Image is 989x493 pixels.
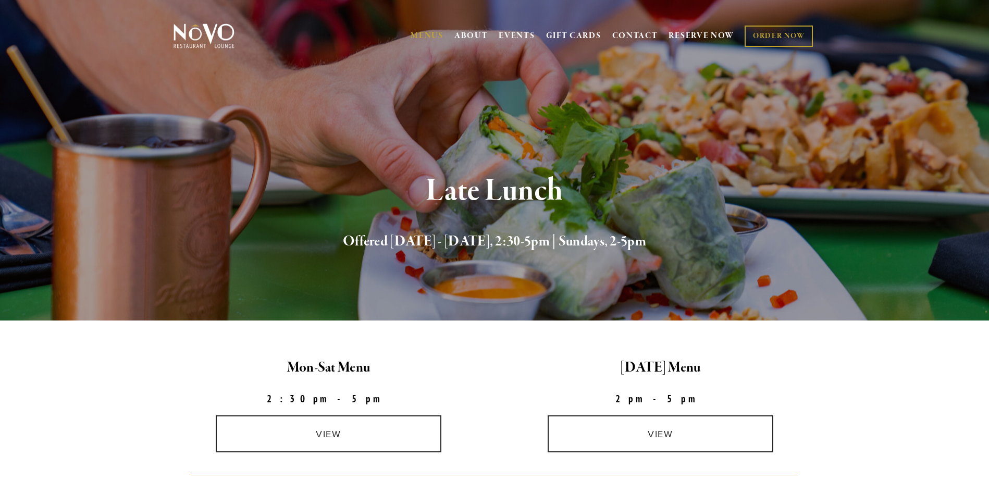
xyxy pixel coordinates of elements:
a: view [548,415,774,452]
a: GIFT CARDS [546,26,601,46]
h2: [DATE] Menu [503,357,818,379]
a: ABOUT [454,31,488,41]
strong: 2:30pm-5pm [267,392,391,405]
h2: Mon-Sat Menu [171,357,486,379]
h2: Offered [DATE] - [DATE], 2:30-5pm | Sundays, 2-5pm [191,231,798,253]
a: ORDER NOW [745,26,813,47]
img: Novo Restaurant &amp; Lounge [171,23,237,49]
a: RESERVE NOW [669,26,734,46]
a: MENUS [411,31,443,41]
a: EVENTS [499,31,535,41]
a: CONTACT [612,26,658,46]
strong: 2pm-5pm [615,392,706,405]
h1: Late Lunch [191,174,798,208]
a: view [216,415,442,452]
